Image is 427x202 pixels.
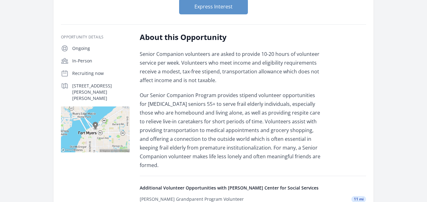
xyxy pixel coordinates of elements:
p: [STREET_ADDRESS][PERSON_NAME][PERSON_NAME] [72,83,130,101]
img: Map [61,106,130,152]
p: Our Senior Companion Program provides stipend volunteer opportunities for [MEDICAL_DATA] seniors ... [140,91,323,170]
h2: About this Opportunity [140,32,323,42]
h3: Opportunity Details [61,35,130,40]
h4: Additional Volunteer Opportunities with [PERSON_NAME] Center for Social Services [140,185,366,191]
p: Ongoing [72,45,130,52]
p: Recruiting now [72,70,130,76]
p: Senior Companion volunteers are asked to provide 10-20 hours of volunteer service per week. Volun... [140,50,323,85]
p: In-Person [72,58,130,64]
